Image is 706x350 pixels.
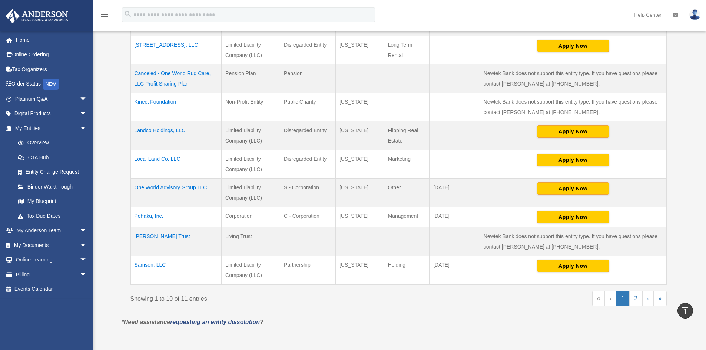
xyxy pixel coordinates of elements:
[5,62,98,77] a: Tax Organizers
[384,36,429,64] td: Long Term Rental
[80,223,95,239] span: arrow_drop_down
[5,267,98,282] a: Billingarrow_drop_down
[629,291,642,306] a: 2
[280,179,336,207] td: S - Corporation
[384,207,429,227] td: Management
[537,154,609,166] button: Apply Now
[681,306,690,315] i: vertical_align_top
[384,121,429,150] td: Flipping Real Estate
[10,194,95,209] a: My Blueprint
[480,93,666,121] td: Newtek Bank does not support this entity type. If you have questions please contact [PERSON_NAME]...
[480,64,666,93] td: Newtek Bank does not support this entity type. If you have questions please contact [PERSON_NAME]...
[222,36,280,64] td: Limited Liability Company (LLC)
[100,13,109,19] a: menu
[336,179,384,207] td: [US_STATE]
[336,207,384,227] td: [US_STATE]
[616,291,629,306] a: 1
[130,93,222,121] td: Kinect Foundation
[10,165,95,180] a: Entity Change Request
[537,260,609,272] button: Apply Now
[170,319,260,325] a: requesting an entity dissolution
[80,238,95,253] span: arrow_drop_down
[130,291,393,304] div: Showing 1 to 10 of 11 entries
[222,121,280,150] td: Limited Liability Company (LLC)
[429,256,480,285] td: [DATE]
[10,150,95,165] a: CTA Hub
[100,10,109,19] i: menu
[429,179,480,207] td: [DATE]
[80,267,95,282] span: arrow_drop_down
[280,93,336,121] td: Public Charity
[122,319,263,325] em: *Need assistance ?
[130,227,222,256] td: [PERSON_NAME] Trust
[5,77,98,92] a: Order StatusNEW
[689,9,700,20] img: User Pic
[10,209,95,223] a: Tax Due Dates
[280,150,336,179] td: Disregarded Entity
[654,291,667,306] a: Last
[130,64,222,93] td: Canceled - One World Rug Care, LLC Profit Sharing Plan
[280,121,336,150] td: Disregarded Entity
[280,36,336,64] td: Disregarded Entity
[80,91,95,107] span: arrow_drop_down
[222,93,280,121] td: Non-Profit Entity
[5,91,98,106] a: Platinum Q&Aarrow_drop_down
[130,256,222,285] td: Samson, LLC
[80,106,95,121] span: arrow_drop_down
[537,211,609,223] button: Apply Now
[130,150,222,179] td: Local Land Co, LLC
[80,121,95,136] span: arrow_drop_down
[130,121,222,150] td: Landco Holdings, LLC
[222,227,280,256] td: Living Trust
[5,47,98,62] a: Online Ordering
[222,64,280,93] td: Pension Plan
[336,93,384,121] td: [US_STATE]
[336,150,384,179] td: [US_STATE]
[5,121,95,136] a: My Entitiesarrow_drop_down
[384,179,429,207] td: Other
[677,303,693,319] a: vertical_align_top
[10,179,95,194] a: Binder Walkthrough
[384,256,429,285] td: Holding
[5,223,98,238] a: My Anderson Teamarrow_drop_down
[222,150,280,179] td: Limited Liability Company (LLC)
[10,136,91,150] a: Overview
[592,291,605,306] a: First
[124,10,132,18] i: search
[130,207,222,227] td: Pohaku, Inc.
[537,182,609,195] button: Apply Now
[43,79,59,90] div: NEW
[336,121,384,150] td: [US_STATE]
[222,179,280,207] td: Limited Liability Company (LLC)
[480,227,666,256] td: Newtek Bank does not support this entity type. If you have questions please contact [PERSON_NAME]...
[280,64,336,93] td: Pension
[336,36,384,64] td: [US_STATE]
[384,150,429,179] td: Marketing
[605,291,616,306] a: Previous
[5,106,98,121] a: Digital Productsarrow_drop_down
[222,207,280,227] td: Corporation
[642,291,654,306] a: Next
[280,256,336,285] td: Partnership
[5,238,98,253] a: My Documentsarrow_drop_down
[537,40,609,52] button: Apply Now
[5,282,98,297] a: Events Calendar
[222,256,280,285] td: Limited Liability Company (LLC)
[5,33,98,47] a: Home
[130,179,222,207] td: One World Advisory Group LLC
[3,9,70,23] img: Anderson Advisors Platinum Portal
[537,125,609,138] button: Apply Now
[80,253,95,268] span: arrow_drop_down
[336,256,384,285] td: [US_STATE]
[429,207,480,227] td: [DATE]
[280,207,336,227] td: C - Corporation
[5,253,98,267] a: Online Learningarrow_drop_down
[130,36,222,64] td: [STREET_ADDRESS], LLC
